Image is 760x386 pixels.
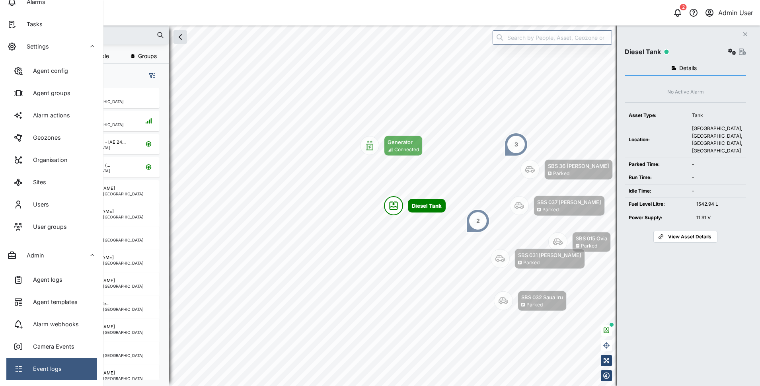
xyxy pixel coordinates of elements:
div: Geozones [27,133,61,142]
div: Parked [542,206,559,214]
a: Alarm actions [6,104,97,127]
div: Map marker [520,160,613,180]
div: Alarm actions [27,111,70,120]
div: Parked [553,170,569,177]
div: Organisation [27,156,68,164]
div: SBS 037 [PERSON_NAME] [537,198,601,206]
div: Parked [581,242,597,250]
div: Alarm webhooks [27,320,79,329]
div: Map marker [360,136,423,156]
div: Power Supply: [629,214,688,222]
div: Agent templates [27,298,78,306]
div: Map marker [491,249,585,269]
div: Map marker [510,196,605,216]
div: - [692,161,742,168]
div: Fuel Level Litre: [629,201,688,208]
div: Map marker [494,291,567,311]
div: 3 [514,140,518,149]
div: Tasks [21,20,43,29]
a: View Asset Details [653,231,717,243]
div: Asset Type: [629,112,684,119]
a: Agent groups [6,82,97,104]
div: Generator [388,138,419,146]
div: Parked [523,259,540,267]
a: Organisation [6,149,97,171]
a: Sites [6,171,97,193]
a: Event logs [6,358,97,380]
span: Groups [138,53,157,59]
div: Sites [27,178,46,187]
canvas: Map [25,25,760,386]
div: SBS 031 [PERSON_NAME] [518,251,581,259]
div: Map marker [384,196,446,215]
div: SBS 36 [PERSON_NAME] [548,162,609,170]
div: Agent groups [27,89,70,97]
div: Camera Events [27,342,74,351]
input: Search by People, Asset, Geozone or Place [493,30,612,45]
div: Parked Time: [629,161,684,168]
a: Users [6,193,97,216]
a: Alarm webhooks [6,313,97,335]
div: Agent config [27,66,68,75]
div: No Active Alarm [667,88,704,96]
div: SBS 032 Saua Iru [521,293,563,301]
div: Idle Time: [629,187,684,195]
div: 1542.94 L [696,201,742,208]
div: Connected [394,146,419,154]
div: Run Time: [629,174,684,181]
div: Users [27,200,49,209]
div: Admin [21,251,44,260]
div: User groups [27,222,67,231]
div: 11.91 V [696,214,742,222]
div: Tank [692,112,742,119]
div: - [692,174,742,181]
div: Map marker [504,133,528,156]
div: Map marker [548,232,611,252]
a: Geozones [6,127,97,149]
div: 2 [476,216,480,225]
div: - [692,187,742,195]
span: Details [679,65,697,71]
a: User groups [6,216,97,238]
div: Admin User [718,8,753,18]
div: Event logs [27,365,62,373]
div: [GEOGRAPHIC_DATA], [GEOGRAPHIC_DATA], [GEOGRAPHIC_DATA], [GEOGRAPHIC_DATA] [692,125,742,154]
a: Camera Events [6,335,97,358]
div: 2 [680,4,687,10]
div: Diesel Tank [412,202,442,210]
a: Agent templates [6,291,97,313]
a: Agent config [6,60,97,82]
div: Location: [629,136,684,144]
div: Settings [21,42,49,51]
div: Parked [526,301,543,309]
div: SBS 015 Ovia [576,234,607,242]
span: View Asset Details [668,231,711,242]
div: Diesel Tank [625,47,661,57]
div: Agent logs [27,275,62,284]
button: Admin User [704,7,754,18]
a: Agent logs [6,269,97,291]
div: Map marker [466,209,490,233]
